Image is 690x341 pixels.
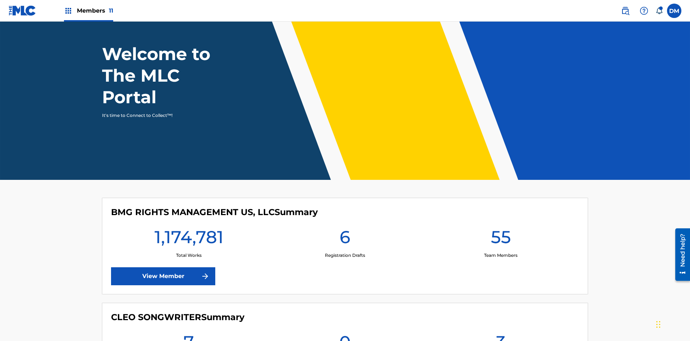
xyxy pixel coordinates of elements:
div: User Menu [667,4,681,18]
div: Notifications [655,7,663,14]
h1: 6 [340,226,350,252]
a: View Member [111,267,215,285]
span: 11 [109,7,113,14]
p: It's time to Connect to Collect™! [102,112,227,119]
div: Drag [656,314,661,335]
h4: BMG RIGHTS MANAGEMENT US, LLC [111,207,318,218]
iframe: Resource Center [670,226,690,285]
h1: Welcome to The MLC Portal [102,43,236,108]
img: Top Rightsholders [64,6,73,15]
p: Registration Drafts [325,252,365,259]
h1: 1,174,781 [155,226,224,252]
img: help [640,6,648,15]
p: Team Members [484,252,517,259]
iframe: Chat Widget [654,306,690,341]
img: MLC Logo [9,5,36,16]
span: Members [77,6,113,15]
h1: 55 [491,226,511,252]
h4: CLEO SONGWRITER [111,312,244,323]
img: search [621,6,630,15]
p: Total Works [176,252,202,259]
a: Public Search [618,4,632,18]
div: Help [637,4,651,18]
img: f7272a7cc735f4ea7f67.svg [201,272,210,281]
